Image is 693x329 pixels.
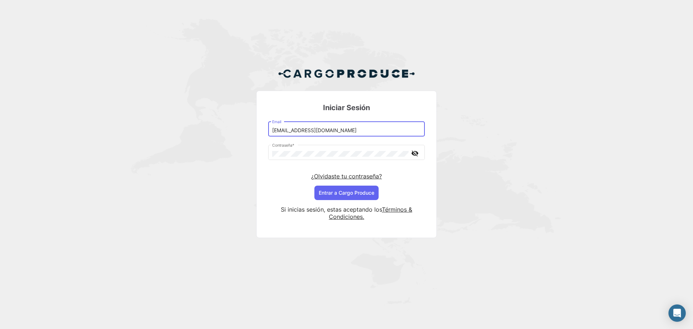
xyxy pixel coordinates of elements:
a: Términos & Condiciones. [329,206,412,220]
h3: Iniciar Sesión [268,103,425,113]
div: Abrir Intercom Messenger [668,304,686,322]
img: Cargo Produce Logo [278,65,415,82]
button: Entrar a Cargo Produce [314,186,379,200]
a: ¿Olvidaste tu contraseña? [311,173,382,180]
span: Si inicias sesión, estas aceptando los [281,206,382,213]
mat-icon: visibility_off [410,149,419,158]
input: Email [272,127,421,134]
